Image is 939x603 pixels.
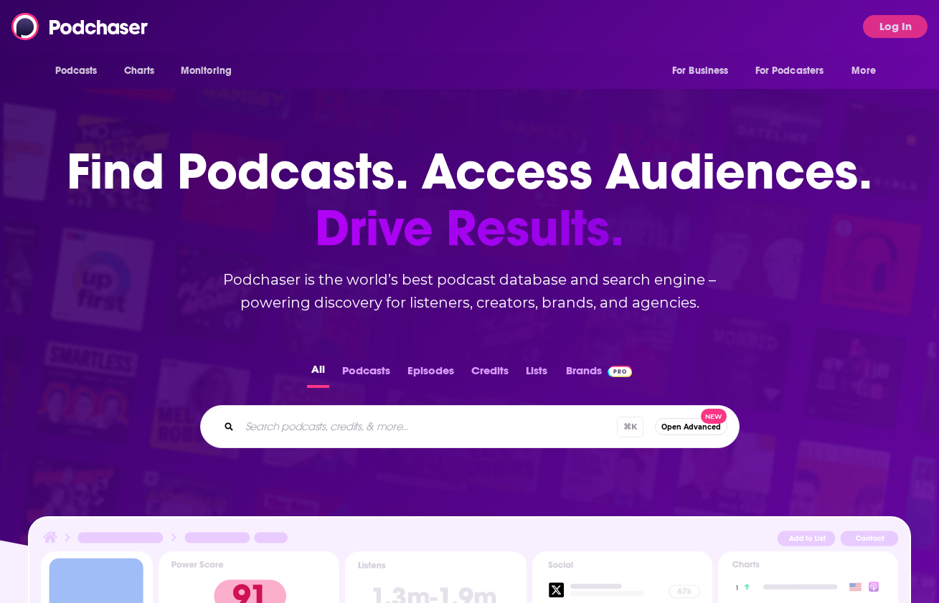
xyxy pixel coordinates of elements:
span: Drive Results. [67,200,872,257]
img: Podcast Insights Header [41,529,897,551]
span: Monitoring [181,61,232,81]
span: New [701,409,727,424]
button: open menu [45,57,116,85]
a: BrandsPodchaser Pro [566,360,633,388]
button: All [307,360,329,388]
div: Search podcasts, credits, & more... [200,405,740,448]
h2: Podchaser is the world’s best podcast database and search engine – powering discovery for listene... [183,268,757,314]
a: Charts [115,57,164,85]
button: Open AdvancedNew [655,418,727,435]
button: Credits [467,360,513,388]
h1: Find Podcasts. Access Audiences. [67,143,872,257]
button: Lists [522,360,552,388]
button: Episodes [403,360,458,388]
img: Podchaser Pro [608,366,633,377]
button: Log In [863,15,928,38]
span: For Business [672,61,729,81]
button: open menu [746,57,845,85]
button: open menu [662,57,747,85]
img: Podchaser - Follow, Share and Rate Podcasts [11,13,149,40]
button: Podcasts [338,360,395,388]
input: Search podcasts, credits, & more... [240,415,617,438]
span: Charts [124,61,155,81]
span: Podcasts [55,61,98,81]
span: Open Advanced [661,423,721,431]
span: More [851,61,876,81]
button: open menu [841,57,894,85]
span: For Podcasters [755,61,824,81]
span: ⌘ K [617,417,643,437]
button: open menu [171,57,250,85]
